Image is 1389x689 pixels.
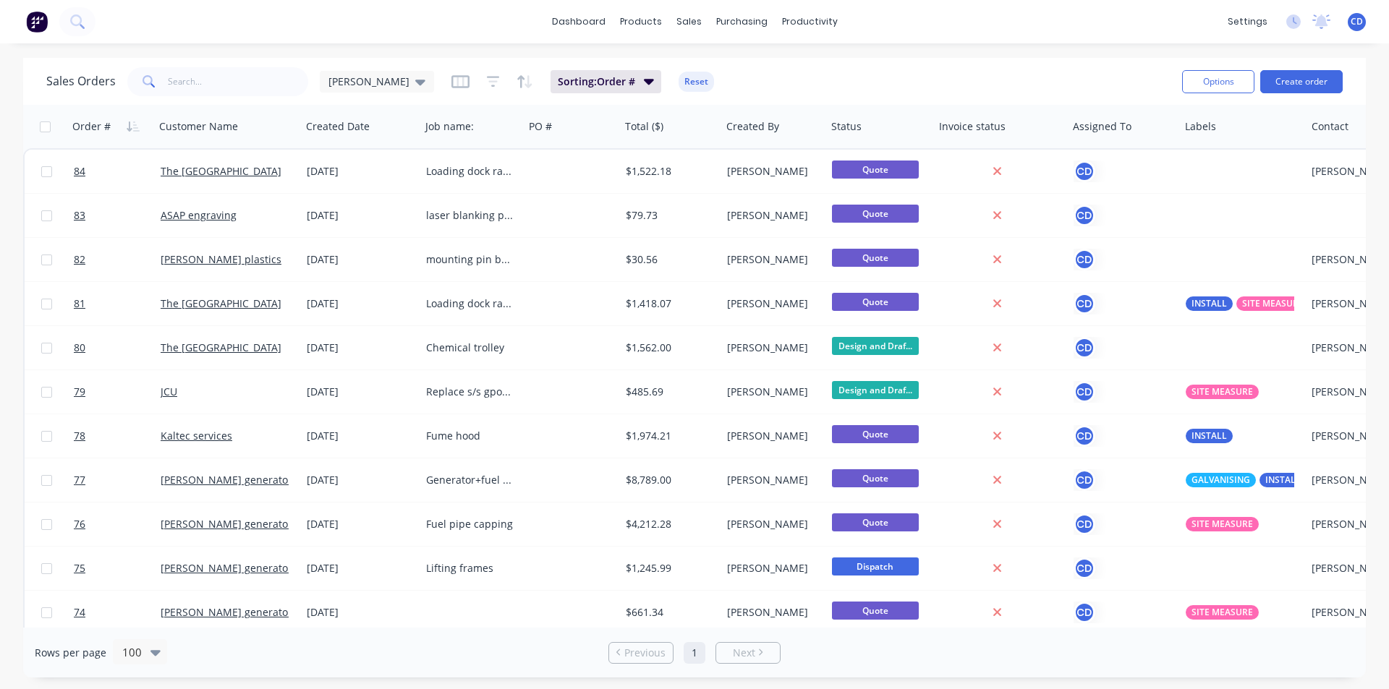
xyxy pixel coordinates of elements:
div: [PERSON_NAME] [727,561,816,575]
div: [PERSON_NAME] [727,208,816,223]
span: Previous [624,646,666,660]
a: 80 [74,326,161,369]
span: 76 [74,517,85,531]
div: [DATE] [307,296,415,311]
button: SITE MEASURE [1186,385,1259,399]
a: Next page [716,646,780,660]
button: INSTALLSITE MEASURE [1186,296,1309,311]
a: 75 [74,547,161,590]
button: CD [1074,205,1095,226]
div: $1,974.21 [626,429,711,443]
span: SITE MEASURE [1242,296,1304,311]
span: Quote [832,205,919,223]
button: CD [1074,249,1095,270]
button: CD [1074,602,1095,623]
div: [PERSON_NAME] [727,385,816,399]
div: [PERSON_NAME] [727,296,816,311]
div: [DATE] [307,517,415,531]
div: Contact [1312,119,1348,134]
span: Next [733,646,755,660]
span: 77 [74,473,85,487]
span: 75 [74,561,85,575]
div: Customer Name [159,119,238,134]
button: CD [1074,381,1095,403]
div: Order # [72,119,111,134]
span: Quote [832,602,919,620]
div: productivity [775,11,845,33]
div: purchasing [709,11,775,33]
button: CD [1074,557,1095,579]
div: Lifting frames [426,561,513,575]
div: $1,562.00 [626,341,711,355]
div: PO # [529,119,552,134]
span: SITE MEASURE [1192,605,1253,620]
span: Quote [832,469,919,487]
ul: Pagination [603,642,786,664]
div: $79.73 [626,208,711,223]
a: [PERSON_NAME] generators [161,473,297,487]
span: Quote [832,293,919,311]
div: [PERSON_NAME] [727,341,816,355]
div: [PERSON_NAME] [727,429,816,443]
div: Created By [726,119,779,134]
div: $30.56 [626,252,711,267]
span: 84 [74,164,85,179]
button: SITE MEASURE [1186,517,1259,531]
span: Rows per page [35,646,106,660]
div: $485.69 [626,385,711,399]
span: GALVANISING [1192,473,1250,487]
a: 84 [74,150,161,193]
div: CD [1074,161,1095,182]
div: Fume hood [426,429,513,443]
a: Page 1 is your current page [684,642,705,664]
span: Sorting: Order # [558,74,635,89]
div: Job name: [425,119,474,134]
div: [PERSON_NAME] [727,605,816,620]
div: [DATE] [307,341,415,355]
div: $1,245.99 [626,561,711,575]
div: [DATE] [307,208,415,223]
a: [PERSON_NAME] generators [161,605,297,619]
span: Quote [832,161,919,179]
div: Replace s/s gpo capping [426,385,513,399]
span: INSTALL [1265,473,1301,487]
img: Factory [26,11,48,33]
a: JCU [161,385,177,398]
div: Loading dock ramp [426,164,513,179]
div: $4,212.28 [626,517,711,531]
div: CD [1074,425,1095,447]
span: Quote [832,513,919,531]
span: SITE MEASURE [1192,385,1253,399]
div: $1,418.07 [626,296,711,311]
div: $8,789.00 [626,473,711,487]
div: [PERSON_NAME] [727,473,816,487]
a: 77 [74,458,161,502]
div: $1,522.18 [626,164,711,179]
a: Kaltec services [161,429,232,442]
button: CD [1074,337,1095,359]
div: mounting pin bracket [426,252,513,267]
a: 76 [74,502,161,546]
button: GALVANISINGINSTALL [1186,473,1307,487]
a: The [GEOGRAPHIC_DATA] [161,341,281,354]
a: 74 [74,591,161,634]
div: CD [1074,293,1095,314]
button: INSTALL [1186,429,1233,443]
a: 81 [74,282,161,325]
span: Quote [832,249,919,267]
span: 79 [74,385,85,399]
a: 79 [74,370,161,414]
span: 82 [74,252,85,267]
div: Fuel pipe capping [426,517,513,531]
button: Create order [1260,70,1343,93]
button: CD [1074,513,1095,535]
a: [PERSON_NAME] generators [161,517,297,531]
span: 78 [74,429,85,443]
div: [DATE] [307,429,415,443]
a: 82 [74,238,161,281]
span: Design and Draf... [832,337,919,355]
